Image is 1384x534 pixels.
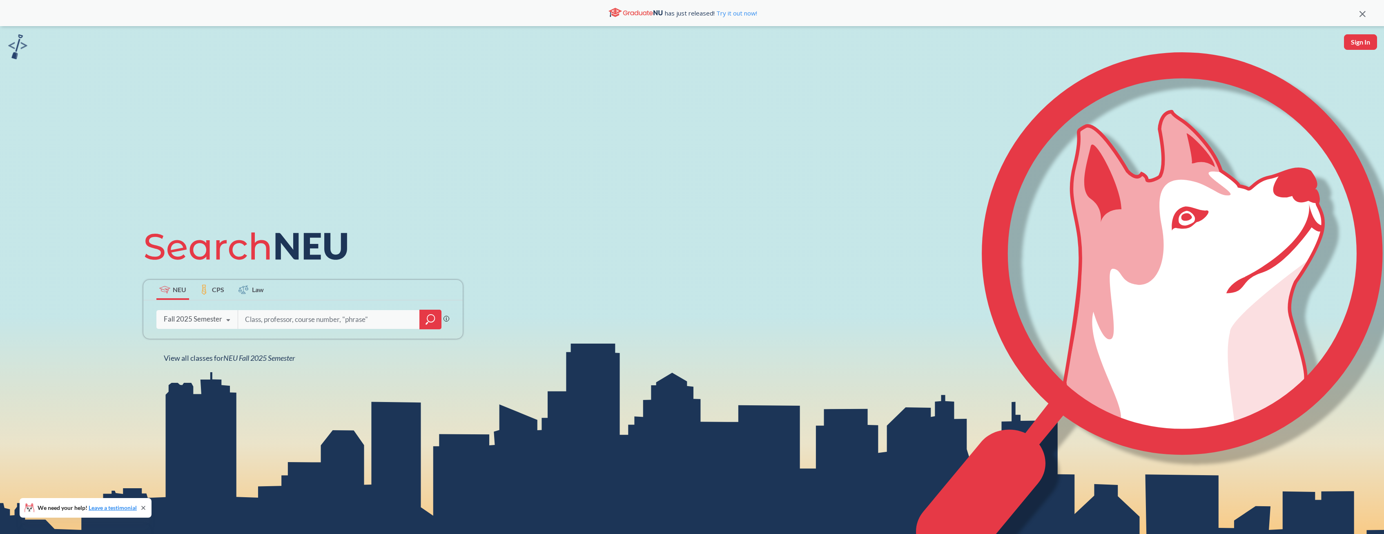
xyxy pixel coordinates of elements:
[164,353,295,362] span: View all classes for
[173,285,186,294] span: NEU
[1344,34,1377,50] button: Sign In
[223,353,295,362] span: NEU Fall 2025 Semester
[38,505,137,511] span: We need your help!
[665,9,757,18] span: has just released!
[212,285,224,294] span: CPS
[89,504,137,511] a: Leave a testimonial
[164,315,222,324] div: Fall 2025 Semester
[252,285,264,294] span: Law
[8,34,27,59] img: sandbox logo
[244,311,414,328] input: Class, professor, course number, "phrase"
[715,9,757,17] a: Try it out now!
[419,310,441,329] div: magnifying glass
[426,314,435,325] svg: magnifying glass
[8,34,27,62] a: sandbox logo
